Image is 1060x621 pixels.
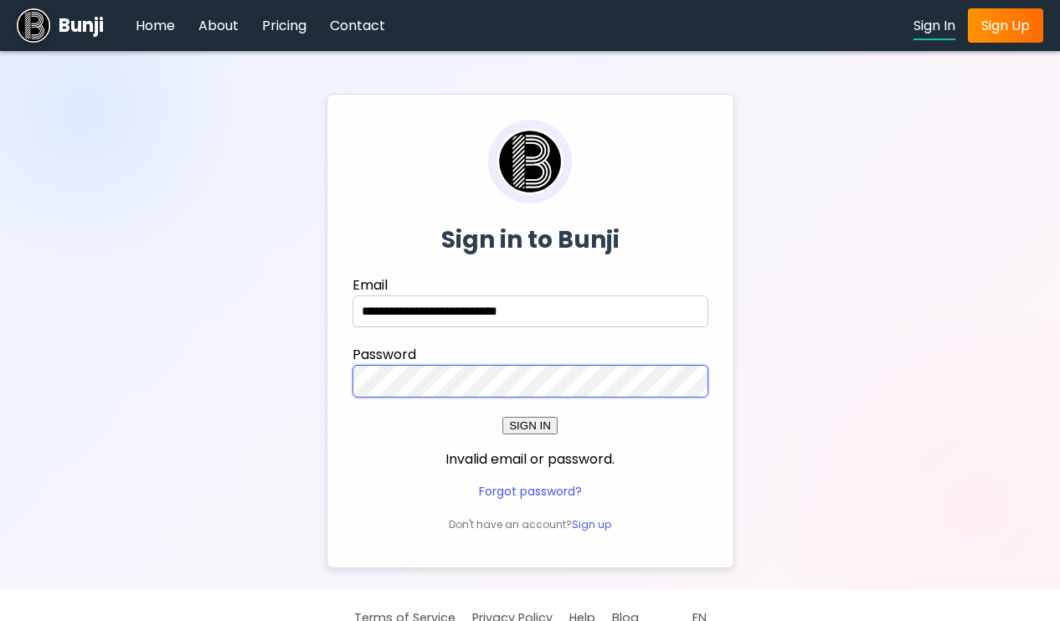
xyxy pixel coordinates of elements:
[913,16,955,35] span: Sign In
[497,128,563,196] img: Bunji Dental Referral Management
[262,16,306,35] span: Pricing
[352,223,708,258] h2: Sign in to Bunji
[129,15,175,36] a: Home
[352,517,708,532] p: Don't have an account?
[198,16,239,35] span: About
[192,15,239,36] a: About
[136,16,175,35] span: Home
[352,275,708,295] label: Email
[981,16,1030,35] span: Sign Up
[17,8,104,42] a: Bunji
[968,8,1043,43] a: Sign Up
[502,417,558,434] button: SIGN IN
[572,517,611,531] a: Sign up
[255,15,306,36] a: Pricing
[330,16,385,35] span: Contact
[323,15,385,36] a: Contact
[913,15,955,36] a: Sign In
[352,344,708,365] label: Password
[59,12,104,39] span: Bunji
[479,483,582,500] a: Forgot password?
[17,8,50,42] img: Bunji Dental Referral Management
[352,449,708,470] p: Invalid email or password.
